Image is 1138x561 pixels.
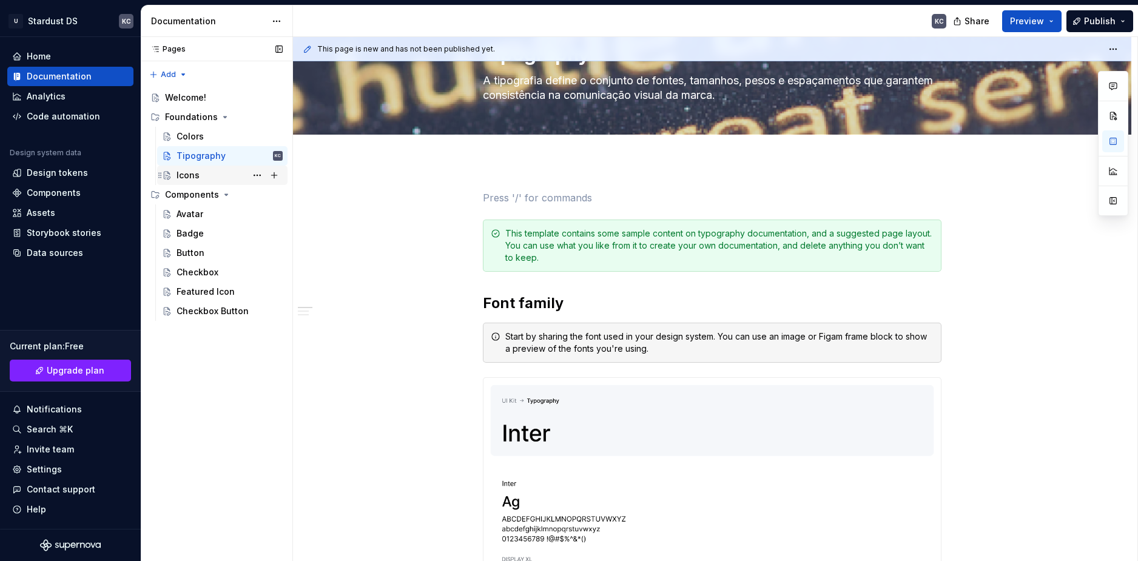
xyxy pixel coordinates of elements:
[317,44,495,54] span: This page is new and has not been published yet.
[2,8,138,34] button: UStardust DSKC
[165,189,219,201] div: Components
[7,163,133,183] a: Design tokens
[27,227,101,239] div: Storybook stories
[157,301,288,321] a: Checkbox Button
[1002,10,1062,32] button: Preview
[146,66,191,83] button: Add
[157,127,288,146] a: Colors
[7,107,133,126] a: Code automation
[165,111,218,123] div: Foundations
[7,47,133,66] a: Home
[28,15,78,27] div: Stardust DS
[935,16,944,26] div: KC
[177,305,249,317] div: Checkbox Button
[177,247,204,259] div: Button
[157,224,288,243] a: Badge
[27,110,100,123] div: Code automation
[27,463,62,475] div: Settings
[483,294,941,313] h2: Font family
[157,263,288,282] a: Checkbox
[10,340,131,352] div: Current plan : Free
[27,423,73,435] div: Search ⌘K
[177,227,204,240] div: Badge
[7,243,133,263] a: Data sources
[146,88,288,321] div: Page tree
[8,14,23,29] div: U
[177,208,203,220] div: Avatar
[7,203,133,223] a: Assets
[146,44,186,54] div: Pages
[27,50,51,62] div: Home
[151,15,266,27] div: Documentation
[165,92,206,104] div: Welcome!
[146,185,288,204] div: Components
[27,187,81,199] div: Components
[7,460,133,479] a: Settings
[27,403,82,415] div: Notifications
[965,15,989,27] span: Share
[10,148,81,158] div: Design system data
[7,400,133,419] button: Notifications
[177,150,226,162] div: Tipography
[1066,10,1133,32] button: Publish
[27,167,88,179] div: Design tokens
[157,146,288,166] a: TipographyKC
[27,443,74,455] div: Invite team
[27,247,83,259] div: Data sources
[27,483,95,495] div: Contact support
[275,150,281,162] div: KC
[7,500,133,519] button: Help
[480,71,939,105] textarea: A tipografia define o conjunto de fontes, tamanhos, pesos e espaçamentos que garantem consistênci...
[7,183,133,203] a: Components
[505,331,934,355] div: Start by sharing the font used in your design system. You can use an image or Figam frame block t...
[122,16,131,26] div: KC
[146,107,288,127] div: Foundations
[10,360,131,381] a: Upgrade plan
[157,166,288,185] a: Icons
[27,207,55,219] div: Assets
[7,420,133,439] button: Search ⌘K
[177,286,235,298] div: Featured Icon
[27,90,66,102] div: Analytics
[505,227,934,264] div: This template contains some sample content on typography documentation, and a suggested page layo...
[27,503,46,516] div: Help
[947,10,997,32] button: Share
[7,480,133,499] button: Contact support
[40,539,101,551] svg: Supernova Logo
[27,70,92,82] div: Documentation
[177,130,204,143] div: Colors
[161,70,176,79] span: Add
[157,243,288,263] a: Button
[7,223,133,243] a: Storybook stories
[7,67,133,86] a: Documentation
[1084,15,1116,27] span: Publish
[157,204,288,224] a: Avatar
[1010,15,1044,27] span: Preview
[7,440,133,459] a: Invite team
[177,169,200,181] div: Icons
[7,87,133,106] a: Analytics
[177,266,218,278] div: Checkbox
[146,88,288,107] a: Welcome!
[157,282,288,301] a: Featured Icon
[47,364,104,377] span: Upgrade plan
